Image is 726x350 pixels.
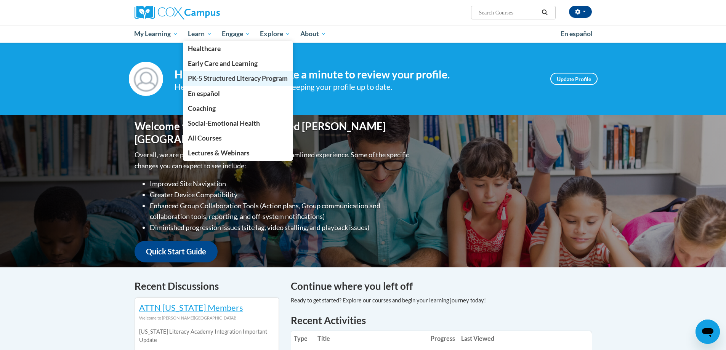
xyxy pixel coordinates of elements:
button: Search [539,8,550,17]
a: Lectures & Webinars [183,145,293,160]
a: All Courses [183,131,293,145]
h4: Hi [PERSON_NAME]! Take a minute to review your profile. [175,68,539,81]
iframe: Button to launch messaging window [696,320,720,344]
a: Social-Emotional Health [183,116,293,131]
div: Main menu [123,25,603,43]
span: My Learning [134,29,178,38]
div: Help improve your experience by keeping your profile up to date. [175,81,539,93]
button: Account Settings [569,6,592,18]
span: Coaching [188,104,216,112]
h4: Continue where you left off [291,279,592,294]
span: Learn [188,29,212,38]
a: Engage [217,25,255,43]
img: Profile Image [129,62,163,96]
th: Last Viewed [458,331,497,346]
a: Explore [255,25,295,43]
span: Explore [260,29,290,38]
li: Diminished progression issues (site lag, video stalling, and playback issues) [150,222,411,233]
img: Cox Campus [135,6,220,19]
a: En español [183,86,293,101]
a: Early Care and Learning [183,56,293,71]
th: Type [291,331,314,346]
th: Progress [428,331,458,346]
input: Search Courses [478,8,539,17]
a: Cox Campus [135,6,279,19]
span: About [300,29,326,38]
li: Enhanced Group Collaboration Tools (Action plans, Group communication and collaboration tools, re... [150,200,411,222]
a: ATTN [US_STATE] Members [139,302,243,313]
span: Lectures & Webinars [188,149,250,157]
span: Early Care and Learning [188,59,258,67]
a: Quick Start Guide [135,241,218,262]
a: My Learning [130,25,183,43]
span: Engage [222,29,250,38]
li: Greater Device Compatibility [150,189,411,200]
div: Welcome to [PERSON_NAME][GEOGRAPHIC_DATA]! [139,314,275,322]
span: En español [561,30,593,38]
span: En español [188,89,220,97]
h4: Recent Discussions [135,279,279,294]
a: Healthcare [183,41,293,56]
a: Learn [183,25,217,43]
a: PK-5 Structured Literacy Program [183,71,293,86]
h1: Welcome to the new and improved [PERSON_NAME][GEOGRAPHIC_DATA] [135,120,411,145]
a: Coaching [183,101,293,116]
span: Social-Emotional Health [188,119,260,127]
p: [US_STATE] Literacy Academy Integration Important Update [139,328,275,344]
th: Title [314,331,428,346]
a: En español [556,26,598,42]
li: Improved Site Navigation [150,178,411,189]
span: All Courses [188,134,222,142]
a: About [295,25,331,43]
p: Overall, we are proud to provide you with a more streamlined experience. Some of the specific cha... [135,149,411,171]
span: PK-5 Structured Literacy Program [188,74,288,82]
h1: Recent Activities [291,313,592,327]
a: Update Profile [550,73,598,85]
span: Healthcare [188,45,221,53]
